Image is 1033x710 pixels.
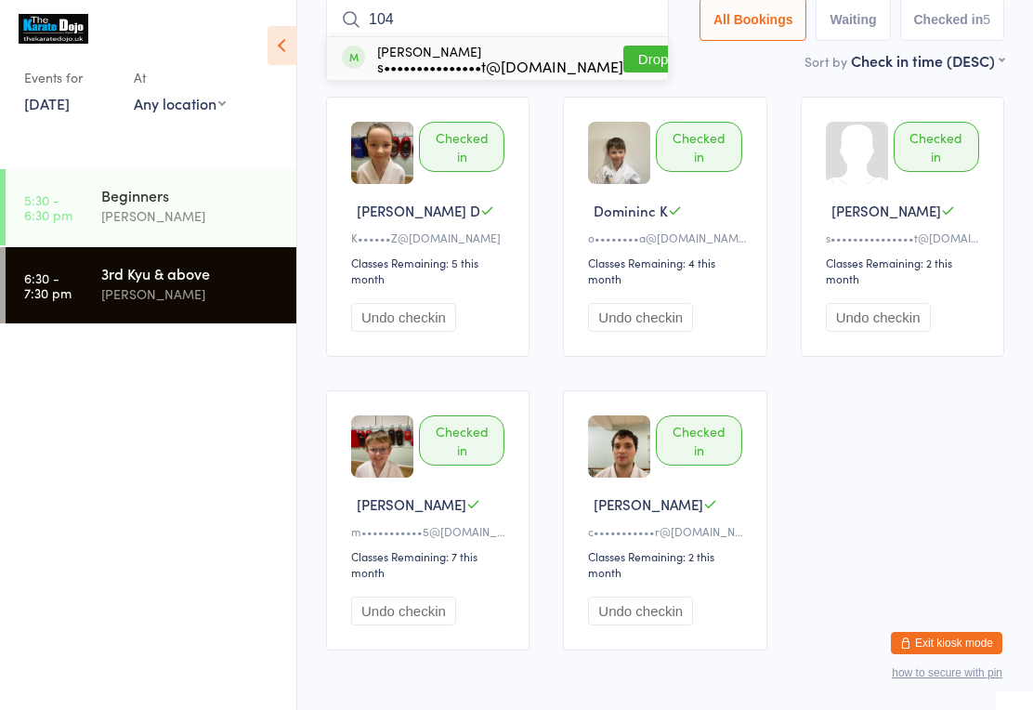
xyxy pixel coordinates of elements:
img: image1740487214.png [351,415,413,478]
div: s•••••••••••••••t@[DOMAIN_NAME] [826,230,985,245]
img: The karate dojo [19,14,88,44]
span: [PERSON_NAME] [357,494,466,514]
button: Undo checkin [588,597,693,625]
button: Drop in [623,46,698,72]
div: [PERSON_NAME] [377,44,623,73]
span: [PERSON_NAME] D [357,201,480,220]
button: Undo checkin [588,303,693,332]
div: Checked in [656,122,741,172]
div: K••••••Z@[DOMAIN_NAME] [351,230,510,245]
div: 3rd Kyu & above [101,263,281,283]
div: [PERSON_NAME] [101,205,281,227]
time: 5:30 - 6:30 pm [24,192,72,222]
div: Classes Remaining: 4 this month [588,255,747,286]
button: Undo checkin [351,597,456,625]
div: Classes Remaining: 7 this month [351,548,510,580]
div: Checked in [656,415,741,466]
div: Classes Remaining: 2 this month [826,255,985,286]
div: [PERSON_NAME] [101,283,281,305]
div: Events for [24,62,115,93]
span: Domininc K [594,201,668,220]
button: Exit kiosk mode [891,632,1002,654]
div: Any location [134,93,226,113]
button: how to secure with pin [892,666,1002,679]
button: Undo checkin [826,303,931,332]
span: [PERSON_NAME] [831,201,941,220]
div: Check in time (DESC) [851,50,1004,71]
div: At [134,62,226,93]
div: Checked in [894,122,979,172]
div: 5 [983,12,990,27]
div: o••••••••a@[DOMAIN_NAME] [588,230,747,245]
div: Beginners [101,185,281,205]
img: image1740487236.png [351,122,413,184]
div: Classes Remaining: 5 this month [351,255,510,286]
div: c•••••••••••r@[DOMAIN_NAME] [588,523,747,539]
label: Sort by [804,52,847,71]
a: [DATE] [24,93,70,113]
div: s•••••••••••••••t@[DOMAIN_NAME] [377,59,623,73]
button: Undo checkin [351,303,456,332]
div: Checked in [419,415,504,466]
div: Classes Remaining: 2 this month [588,548,747,580]
img: image1740487100.png [588,415,650,478]
span: [PERSON_NAME] [594,494,703,514]
a: 6:30 -7:30 pm3rd Kyu & above[PERSON_NAME] [6,247,296,323]
img: image1623415885.png [588,122,650,184]
div: Checked in [419,122,504,172]
div: m•••••••••••5@[DOMAIN_NAME] [351,523,510,539]
a: 5:30 -6:30 pmBeginners[PERSON_NAME] [6,169,296,245]
time: 6:30 - 7:30 pm [24,270,72,300]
